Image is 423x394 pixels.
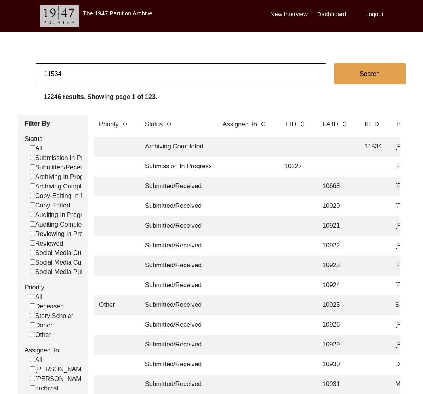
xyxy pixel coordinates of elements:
label: All [30,355,42,365]
label: ID [364,120,371,129]
label: Archiving In Progress [30,172,95,182]
input: Archiving Completed [30,183,35,188]
label: Submission In Progress [30,153,102,163]
td: Submitted/Received [140,216,211,236]
label: Priority [99,120,119,129]
input: Auditing Completed [30,221,35,227]
input: Social Media Published [30,269,35,274]
label: [PERSON_NAME] [30,365,88,374]
input: Auditing In Progress [30,212,35,217]
img: sort-button.png [374,120,379,128]
label: Auditing In Progress [30,210,92,220]
input: Social Media Curation In Progress [30,250,35,255]
label: Archiving Completed [30,182,94,191]
img: sort-button.png [299,120,305,128]
label: Social Media Curation In Progress [30,248,131,258]
td: 10930 [318,355,353,375]
label: 12246 results. Showing page 1 of 123. [44,92,157,102]
label: Social Media Curated [30,258,96,267]
td: Submitted/Received [140,236,211,256]
img: sort-button.png [122,120,128,128]
td: 10924 [318,276,353,295]
input: [PERSON_NAME] [30,376,35,381]
td: 10926 [318,315,353,335]
td: Submitted/Received [140,295,211,315]
label: Deceased [30,302,64,311]
input: Social Media Curated [30,259,35,265]
td: 10922 [318,236,353,256]
label: Copy-Edited [30,201,70,210]
td: Submitted/Received [140,276,211,295]
label: [PERSON_NAME] [30,374,88,384]
td: Submitted/Received [140,177,211,196]
td: 10668 [318,177,353,196]
img: sort-button.png [341,120,347,128]
label: New Interview [271,10,308,19]
label: Filter By [25,119,82,128]
td: Submitted/Received [140,335,211,355]
label: Dashboard [317,10,346,19]
input: [PERSON_NAME] [30,366,35,371]
td: 10920 [318,196,353,216]
label: T ID [284,120,296,129]
td: Submitted/Received [140,355,211,375]
label: Submitted/Received [30,163,92,172]
input: All [30,145,35,150]
input: Story Scholar [30,313,35,318]
input: archivist [30,385,35,390]
input: All [30,294,35,299]
label: Story Scholar [30,311,73,321]
td: 10929 [318,335,353,355]
input: Donor [30,322,35,327]
label: archivist [30,384,59,393]
label: Assigned To [223,120,257,129]
td: Submission In Progress [140,157,211,177]
label: Status [25,134,82,144]
td: 10921 [318,216,353,236]
label: Reviewed [30,239,63,248]
label: Logout [365,10,383,19]
input: Reviewed [30,240,35,246]
label: Reviewing In Progress [30,229,99,239]
input: Submission In Progress [30,155,35,160]
label: Auditing Completed [30,220,91,229]
td: 10127 [280,157,311,177]
td: 10923 [318,256,353,276]
input: Copy-Edited [30,202,35,207]
input: All [30,357,35,362]
td: Submitted/Received [140,196,211,216]
input: Other [30,332,35,337]
button: Search [334,63,406,84]
label: Social Media Published [30,267,101,277]
td: Other [94,295,134,315]
label: All [30,292,42,302]
label: Other [30,330,51,340]
input: Archiving In Progress [30,174,35,179]
input: Reviewing In Progress [30,231,35,236]
td: 11534 [360,137,384,157]
img: sort-button.png [260,120,266,128]
td: 10925 [318,295,353,315]
label: PA ID [322,120,338,129]
label: Assigned To [25,346,82,355]
label: Status [145,120,163,129]
input: Copy-Editing In Progress [30,193,35,198]
input: Deceased [30,303,35,308]
input: Search... [36,63,326,84]
label: Donor [30,321,53,330]
input: Submitted/Received [30,164,35,169]
label: Copy-Editing In Progress [30,191,106,201]
img: sort-button.png [166,120,171,128]
td: Submitted/Received [140,315,211,335]
label: Priority [25,283,82,292]
img: header-logo.png [40,5,79,27]
td: Submitted/Received [140,256,211,276]
td: Archiving Completed [140,137,211,157]
label: All [30,144,42,153]
label: The 1947 Partition Archive [83,10,152,17]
